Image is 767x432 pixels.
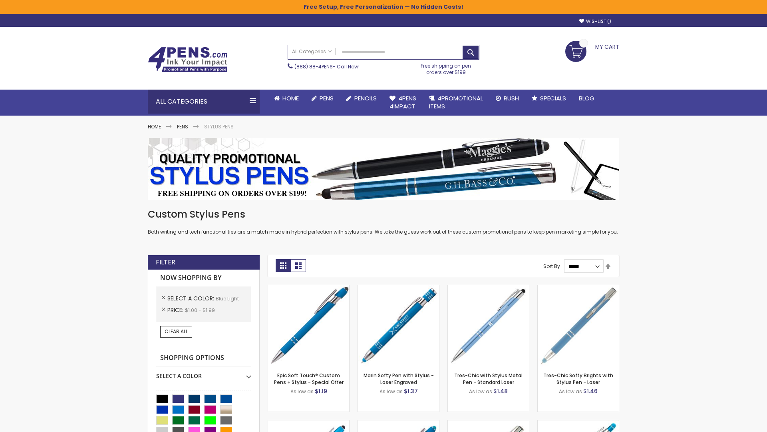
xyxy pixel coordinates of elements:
img: Marin Softy Pen with Stylus - Laser Engraved-Blue - Light [358,285,439,366]
a: Tres-Chic with Stylus Metal Pen - Standard Laser [454,372,523,385]
img: Stylus Pens [148,138,619,200]
a: Tres-Chic with Stylus Metal Pen - Standard Laser-Blue - Light [448,285,529,292]
a: Tres-Chic Softy Brights with Stylus Pen - Laser-Blue - Light [538,285,619,292]
span: Rush [504,94,519,102]
span: Home [282,94,299,102]
a: Specials [525,90,572,107]
strong: Shopping Options [156,350,251,367]
img: 4P-MS8B-Blue - Light [268,285,349,366]
span: $1.48 [493,387,508,395]
strong: Stylus Pens [204,123,234,130]
span: - Call Now! [294,63,360,70]
span: Price [167,306,185,314]
span: Blue Light [216,295,239,302]
a: All Categories [288,45,336,58]
a: Pens [305,90,340,107]
div: All Categories [148,90,260,114]
strong: Grid [276,259,291,272]
span: As low as [559,388,582,395]
a: Ellipse Stylus Pen - Standard Laser-Blue - Light [268,420,349,427]
span: Select A Color [167,294,216,302]
img: Tres-Chic with Stylus Metal Pen - Standard Laser-Blue - Light [448,285,529,366]
a: Pencils [340,90,383,107]
span: Blog [579,94,594,102]
div: Free shipping on pen orders over $199 [413,60,480,76]
span: $1.37 [404,387,418,395]
img: 4Pens Custom Pens and Promotional Products [148,47,228,72]
a: Clear All [160,326,192,337]
a: (888) 88-4PENS [294,63,333,70]
div: Both writing and tech functionalities are a match made in hybrid perfection with stylus pens. We ... [148,208,619,236]
span: As low as [380,388,403,395]
a: Blog [572,90,601,107]
span: Pens [320,94,334,102]
span: Specials [540,94,566,102]
span: Pencils [354,94,377,102]
span: As low as [469,388,492,395]
a: Ellipse Softy Brights with Stylus Pen - Laser-Blue - Light [358,420,439,427]
div: Select A Color [156,366,251,380]
span: 4Pens 4impact [389,94,416,110]
a: Epic Soft Touch® Custom Pens + Stylus - Special Offer [274,372,344,385]
span: 4PROMOTIONAL ITEMS [429,94,483,110]
span: Clear All [165,328,188,335]
span: $1.19 [315,387,327,395]
h1: Custom Stylus Pens [148,208,619,221]
a: Wishlist [579,18,611,24]
span: As low as [290,388,314,395]
a: Rush [489,90,525,107]
img: Tres-Chic Softy Brights with Stylus Pen - Laser-Blue - Light [538,285,619,366]
span: $1.46 [583,387,598,395]
a: Tres-Chic Softy Brights with Stylus Pen - Laser [543,372,613,385]
a: Tres-Chic Touch Pen - Standard Laser-Blue - Light [448,420,529,427]
strong: Now Shopping by [156,270,251,286]
a: Marin Softy Pen with Stylus - Laser Engraved-Blue - Light [358,285,439,292]
span: $1.00 - $1.99 [185,307,215,314]
strong: Filter [156,258,175,267]
a: Marin Softy Pen with Stylus - Laser Engraved [364,372,434,385]
a: Home [148,123,161,130]
span: All Categories [292,48,332,55]
a: Pens [177,123,188,130]
a: 4P-MS8B-Blue - Light [268,285,349,292]
a: 4Pens4impact [383,90,423,116]
a: Home [268,90,305,107]
a: 4PROMOTIONALITEMS [423,90,489,116]
label: Sort By [543,263,560,270]
a: Phoenix Softy Brights with Stylus Pen - Laser-Blue - Light [538,420,619,427]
